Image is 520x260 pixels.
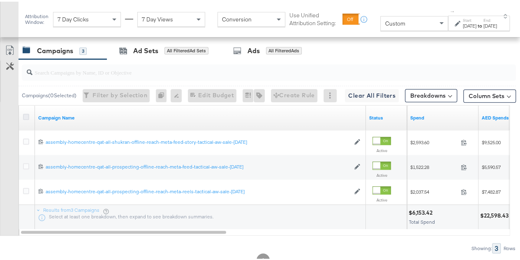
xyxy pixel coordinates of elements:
[46,162,350,169] div: assembly-homecentre-qat-all-prospecting-offline-reach-meta-feed-tactical-aw-sale-[DATE]
[58,14,89,21] span: 7 Day Clicks
[476,21,483,27] strong: to
[471,244,492,250] div: Showing:
[372,146,391,152] label: Active
[46,137,350,144] a: assembly-homecentre-qat-all-shukran-offline-reach-meta-feed-story-tactical-aw-sale-[DATE]
[345,87,399,101] button: Clear All Filters
[156,87,171,101] div: 0
[46,162,350,169] a: assembly-homecentre-qat-all-prospecting-offline-reach-meta-feed-tactical-aw-sale-[DATE]
[266,45,302,53] div: All Filtered Ads
[385,18,405,26] span: Custom
[410,113,475,119] a: The total amount spent to date.
[348,89,395,99] span: Clear All Filters
[482,162,501,169] span: $5,590.57
[289,10,339,25] label: Use Unified Attribution Setting:
[483,16,497,21] label: End:
[492,241,501,252] div: 3
[463,16,476,21] label: Start:
[142,14,173,21] span: 7 Day Views
[46,187,350,194] a: assembly-homecentre-qat-all-prospecting-offline-reach-meta-reels-tactical-aw-sale-[DATE]
[372,196,391,201] label: Active
[22,90,76,98] div: Campaigns ( 0 Selected)
[482,187,501,193] span: $7,482.87
[222,14,252,21] span: Conversion
[409,217,435,223] span: Total Spend
[463,88,516,101] button: Column Sets
[133,45,158,54] div: Ad Sets
[25,12,49,23] div: Attribution Window:
[410,187,458,193] span: $2,037.54
[38,113,363,119] a: Your campaign name.
[79,46,87,53] div: 3
[482,138,501,144] span: $9,525.00
[483,21,497,28] div: [DATE]
[463,21,476,28] div: [DATE]
[372,171,391,176] label: Active
[164,45,208,53] div: All Filtered Ad Sets
[32,59,473,75] input: Search Campaigns by Name, ID or Objective
[449,9,457,12] span: ↑
[410,138,458,144] span: $2,593.60
[409,207,435,215] div: $6,153.42
[405,87,457,101] button: Breakdowns
[247,45,260,54] div: Ads
[369,113,404,119] a: Shows the current state of your Ad Campaign.
[503,244,516,250] div: Rows
[480,210,511,218] div: $22,598.43
[410,162,458,169] span: $1,522.28
[37,45,73,54] div: Campaigns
